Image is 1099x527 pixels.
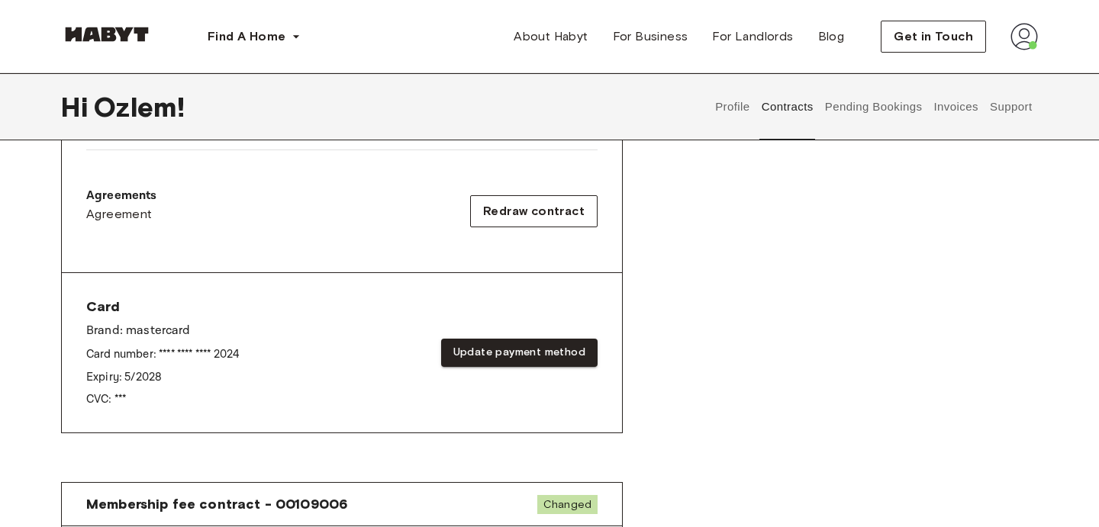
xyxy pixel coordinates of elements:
span: About Habyt [514,27,588,46]
span: Changed [537,495,598,514]
button: Support [988,73,1034,140]
span: Get in Touch [894,27,973,46]
span: Agreement [86,205,153,223]
p: Brand: mastercard [86,322,240,340]
button: Update payment method [441,339,598,367]
span: Hi [61,91,94,123]
button: Find A Home [195,21,313,52]
span: Find A Home [208,27,285,46]
span: Membership fee contract - 00109006 [86,495,347,513]
div: user profile tabs [710,73,1038,140]
a: For Business [601,21,701,52]
span: For Landlords [712,27,793,46]
img: Habyt [61,27,153,42]
button: Redraw contract [470,195,598,227]
span: Redraw contract [483,202,585,220]
button: Pending Bookings [823,73,924,140]
span: For Business [613,27,688,46]
a: About Habyt [501,21,600,52]
p: Agreements [86,187,157,205]
a: Agreement [86,205,157,223]
span: Ozlem ! [94,91,185,123]
span: Card [86,297,240,316]
img: avatar [1010,23,1038,50]
button: Profile [714,73,753,140]
a: Blog [806,21,857,52]
button: Contracts [759,73,815,140]
button: Get in Touch [881,21,986,53]
a: For Landlords [700,21,805,52]
span: Blog [818,27,845,46]
button: Invoices [932,73,980,140]
p: Expiry: 5 / 2028 [86,369,240,385]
